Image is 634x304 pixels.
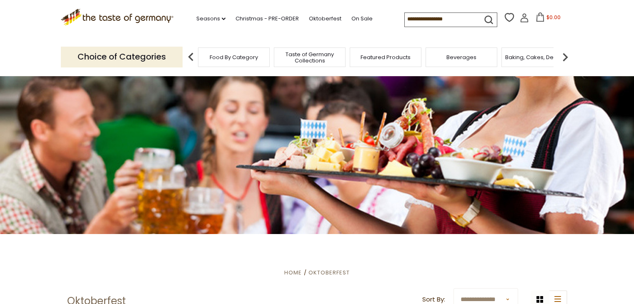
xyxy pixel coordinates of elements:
a: Featured Products [361,54,411,60]
span: $0.00 [546,14,561,21]
a: Baking, Cakes, Desserts [505,54,570,60]
a: Christmas - PRE-ORDER [236,14,299,23]
a: Seasons [196,14,226,23]
a: Beverages [446,54,476,60]
a: Oktoberfest [308,269,350,277]
img: previous arrow [183,49,199,65]
a: Oktoberfest [309,14,341,23]
p: Choice of Categories [61,47,183,67]
a: Food By Category [210,54,258,60]
a: On Sale [351,14,373,23]
a: Home [284,269,302,277]
a: Taste of Germany Collections [276,51,343,64]
img: next arrow [557,49,574,65]
button: $0.00 [531,12,566,25]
